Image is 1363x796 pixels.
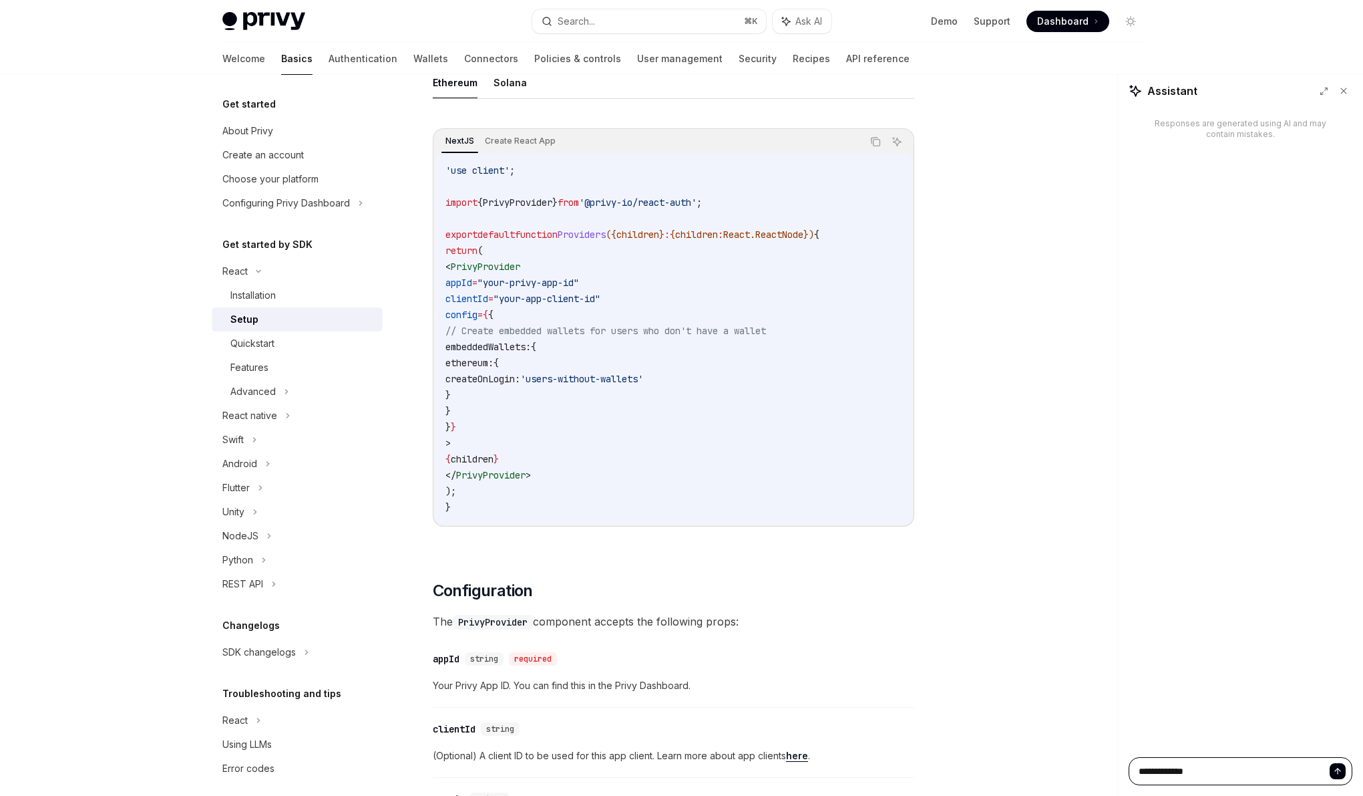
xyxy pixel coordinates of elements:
div: Advanced [230,384,276,400]
a: Using LLMs [212,733,383,757]
span: '@privy-io/react-auth' [579,196,697,209]
a: Setup [212,307,383,331]
div: Choose your platform [222,171,319,187]
span: = [477,309,483,321]
button: Copy the contents from the code block [867,133,884,150]
button: Toggle dark mode [1120,11,1141,32]
h5: Get started [222,96,276,112]
span: ; [510,164,515,176]
div: Responses are generated using AI and may contain mistakes. [1150,118,1331,140]
span: } [552,196,558,209]
span: ⌘ K [744,16,758,27]
button: Ask AI [888,133,906,150]
span: children [675,229,718,241]
span: Dashboard [1037,15,1089,28]
span: } [445,501,451,513]
div: Setup [230,311,258,327]
span: ethereum: [445,357,494,369]
span: export [445,229,477,241]
div: Configuring Privy Dashboard [222,195,350,211]
span: { [531,341,536,353]
div: Swift [222,432,244,448]
div: Python [222,552,253,568]
span: { [445,453,451,465]
code: PrivyProvider [453,615,533,630]
span: } [445,389,451,401]
div: Using LLMs [222,737,272,753]
a: Authentication [329,43,397,75]
span: children [451,453,494,465]
span: "your-app-client-id" [494,293,600,305]
span: Your Privy App ID. You can find this in the Privy Dashboard. [433,678,914,694]
a: Dashboard [1026,11,1109,32]
span: { [483,309,488,321]
span: 'users-without-wallets' [520,373,643,385]
span: : [718,229,723,241]
button: Solana [494,67,527,98]
a: Basics [281,43,313,75]
button: Ask AI [773,9,831,33]
span: PrivyProvider [483,196,552,209]
a: Welcome [222,43,265,75]
div: Features [230,360,268,376]
span: default [477,229,515,241]
a: Support [974,15,1010,28]
span: Providers [558,229,606,241]
span: from [558,196,579,209]
div: Unity [222,504,244,520]
a: Connectors [464,43,518,75]
img: light logo [222,12,305,31]
div: Flutter [222,480,250,496]
div: Error codes [222,761,274,777]
h5: Troubleshooting and tips [222,686,341,702]
span: ({ [606,229,616,241]
a: Error codes [212,757,383,781]
span: { [494,357,499,369]
span: . [750,229,755,241]
div: appId [433,652,459,666]
a: API reference [846,43,910,75]
span: The component accepts the following props: [433,612,914,631]
span: import [445,196,477,209]
div: Android [222,456,257,472]
span: ); [445,485,456,497]
div: Search... [558,13,595,29]
div: About Privy [222,123,273,139]
a: Quickstart [212,331,383,356]
span: ReactNode [755,229,803,241]
span: { [814,229,819,241]
div: NodeJS [222,528,258,544]
span: = [472,277,477,289]
div: Create an account [222,147,304,163]
div: SDK changelogs [222,644,296,660]
span: { [477,196,483,209]
div: REST API [222,576,263,592]
span: PrivyProvider [451,261,520,273]
div: Create React App [481,133,560,149]
a: Security [739,43,777,75]
div: React native [222,408,277,424]
a: Policies & controls [534,43,621,75]
a: Create an account [212,143,383,167]
span: } [659,229,664,241]
span: Assistant [1147,83,1197,99]
span: } [445,405,451,417]
span: function [515,229,558,241]
span: } [451,421,456,433]
span: < [445,261,451,273]
div: Installation [230,287,276,303]
span: children [616,229,659,241]
button: Send message [1330,763,1346,779]
span: = [488,293,494,305]
span: createOnLogin: [445,373,520,385]
div: React [222,263,248,279]
h5: Get started by SDK [222,237,313,253]
div: React [222,712,248,728]
div: Quickstart [230,336,274,352]
span: appId [445,277,472,289]
span: return [445,245,477,257]
a: About Privy [212,119,383,143]
div: NextJS [441,133,478,149]
span: > [445,437,451,449]
span: embeddedWallets: [445,341,531,353]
